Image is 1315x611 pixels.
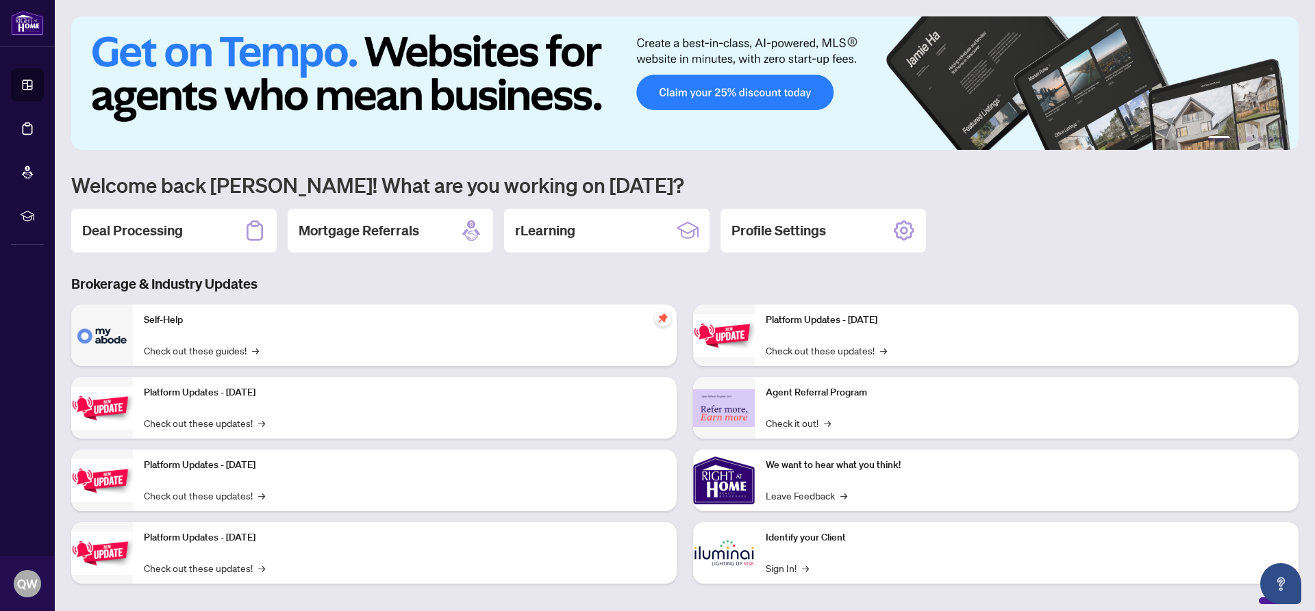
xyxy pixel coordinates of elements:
[1260,563,1301,604] button: Open asap
[1257,136,1263,142] button: 4
[258,560,265,575] span: →
[1279,136,1285,142] button: 6
[655,310,671,326] span: pushpin
[766,415,831,430] a: Check it out!→
[252,343,259,358] span: →
[144,560,265,575] a: Check out these updates!→
[693,389,755,427] img: Agent Referral Program
[515,221,575,240] h2: rLearning
[258,415,265,430] span: →
[71,274,1299,294] h3: Brokerage & Industry Updates
[766,313,1288,328] p: Platform Updates - [DATE]
[693,314,755,357] img: Platform Updates - June 23, 2025
[766,385,1288,400] p: Agent Referral Program
[766,343,887,358] a: Check out these updates!→
[258,488,265,503] span: →
[1236,136,1241,142] button: 2
[144,530,666,545] p: Platform Updates - [DATE]
[71,16,1299,150] img: Slide 0
[880,343,887,358] span: →
[144,385,666,400] p: Platform Updates - [DATE]
[71,459,133,502] img: Platform Updates - July 21, 2025
[1208,136,1230,142] button: 1
[840,488,847,503] span: →
[71,532,133,575] img: Platform Updates - July 8, 2025
[1268,136,1274,142] button: 5
[17,574,38,593] span: QW
[693,522,755,584] img: Identify your Client
[693,450,755,511] img: We want to hear what you think!
[144,343,259,358] a: Check out these guides!→
[71,387,133,430] img: Platform Updates - September 16, 2025
[144,458,666,473] p: Platform Updates - [DATE]
[766,458,1288,473] p: We want to hear what you think!
[11,10,44,36] img: logo
[824,415,831,430] span: →
[144,415,265,430] a: Check out these updates!→
[802,560,809,575] span: →
[82,221,183,240] h2: Deal Processing
[766,488,847,503] a: Leave Feedback→
[731,221,826,240] h2: Profile Settings
[71,172,1299,198] h1: Welcome back [PERSON_NAME]! What are you working on [DATE]?
[766,560,809,575] a: Sign In!→
[144,313,666,328] p: Self-Help
[144,488,265,503] a: Check out these updates!→
[71,304,133,366] img: Self-Help
[1247,136,1252,142] button: 3
[766,530,1288,545] p: Identify your Client
[299,221,419,240] h2: Mortgage Referrals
